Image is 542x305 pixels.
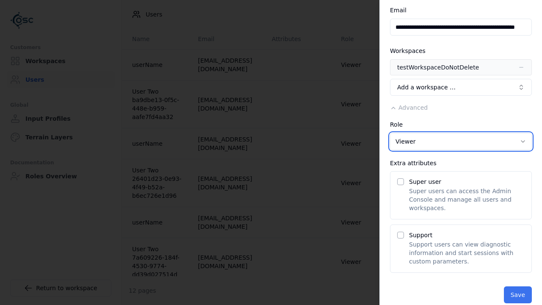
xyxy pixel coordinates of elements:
label: Workspaces [390,47,426,54]
label: Role [390,121,403,128]
button: Save [504,286,532,303]
span: Advanced [398,104,428,111]
p: Super users can access the Admin Console and manage all users and workspaces. [409,187,525,212]
p: Support users can view diagnostic information and start sessions with custom parameters. [409,240,525,266]
label: Super user [409,178,441,185]
label: Email [390,7,406,14]
label: Support [409,232,432,238]
div: testWorkspaceDoNotDelete [397,63,479,72]
span: Add a workspace … [397,83,456,91]
button: Advanced [390,103,428,112]
div: Extra attributes [390,160,532,166]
